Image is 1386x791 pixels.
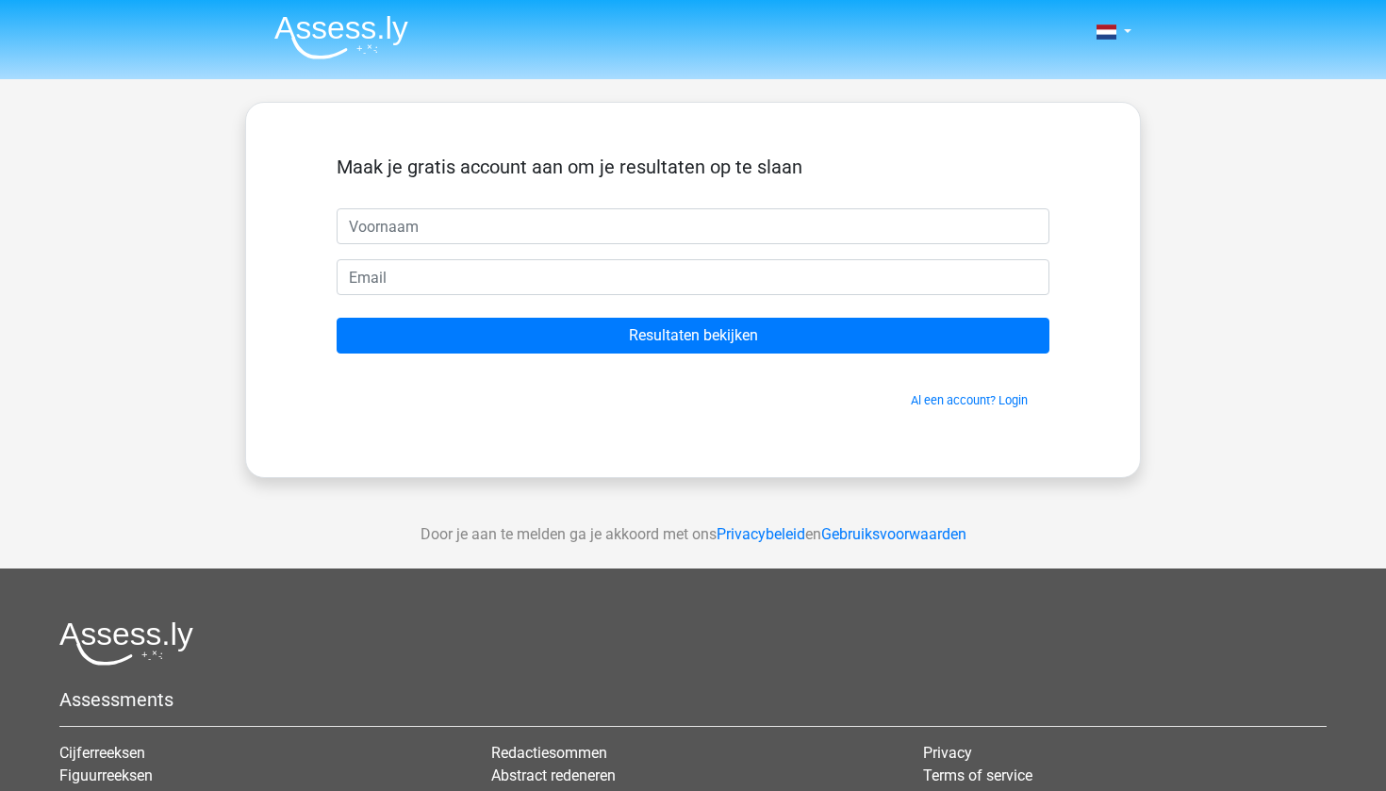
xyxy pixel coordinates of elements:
h5: Assessments [59,688,1327,711]
img: Assessly [274,15,408,59]
a: Privacybeleid [717,525,805,543]
a: Terms of service [923,766,1032,784]
input: Resultaten bekijken [337,318,1049,354]
input: Email [337,259,1049,295]
a: Gebruiksvoorwaarden [821,525,966,543]
a: Cijferreeksen [59,744,145,762]
a: Privacy [923,744,972,762]
a: Figuurreeksen [59,766,153,784]
a: Abstract redeneren [491,766,616,784]
img: Assessly logo [59,621,193,666]
a: Al een account? Login [911,393,1028,407]
a: Redactiesommen [491,744,607,762]
input: Voornaam [337,208,1049,244]
h5: Maak je gratis account aan om je resultaten op te slaan [337,156,1049,178]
